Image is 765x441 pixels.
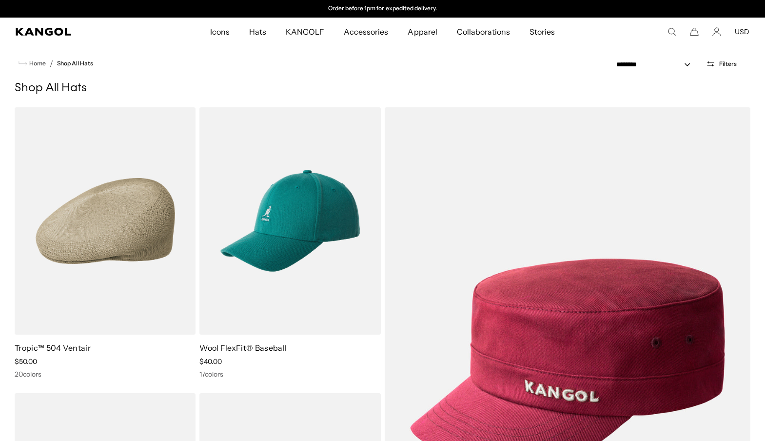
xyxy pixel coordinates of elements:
[27,60,46,67] span: Home
[690,27,699,36] button: Cart
[15,107,196,335] img: Tropic™ 504 Ventair
[667,27,676,36] summary: Search here
[199,357,222,366] span: $40.00
[612,60,700,70] select: Sort by: Featured
[334,18,398,46] a: Accessories
[282,5,483,13] slideshow-component: Announcement bar
[447,18,520,46] a: Collaborations
[328,5,437,13] p: Order before 1pm for expedited delivery.
[249,18,266,46] span: Hats
[210,18,230,46] span: Icons
[16,28,138,36] a: Kangol
[282,5,483,13] div: 2 of 2
[344,18,388,46] span: Accessories
[530,18,555,46] span: Stories
[282,5,483,13] div: Announcement
[276,18,334,46] a: KANGOLF
[46,58,53,69] li: /
[15,81,750,96] h1: Shop All Hats
[712,27,721,36] a: Account
[15,370,196,379] div: 20 colors
[719,60,737,67] span: Filters
[15,343,91,353] a: Tropic™ 504 Ventair
[200,18,239,46] a: Icons
[57,60,93,67] a: Shop All Hats
[199,343,287,353] a: Wool FlexFit® Baseball
[457,18,510,46] span: Collaborations
[286,18,324,46] span: KANGOLF
[398,18,447,46] a: Apparel
[199,370,380,379] div: 17 colors
[735,27,749,36] button: USD
[15,357,37,366] span: $50.00
[19,59,46,68] a: Home
[408,18,437,46] span: Apparel
[700,60,743,68] button: Open filters
[239,18,276,46] a: Hats
[520,18,565,46] a: Stories
[199,107,380,335] img: Wool FlexFit® Baseball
